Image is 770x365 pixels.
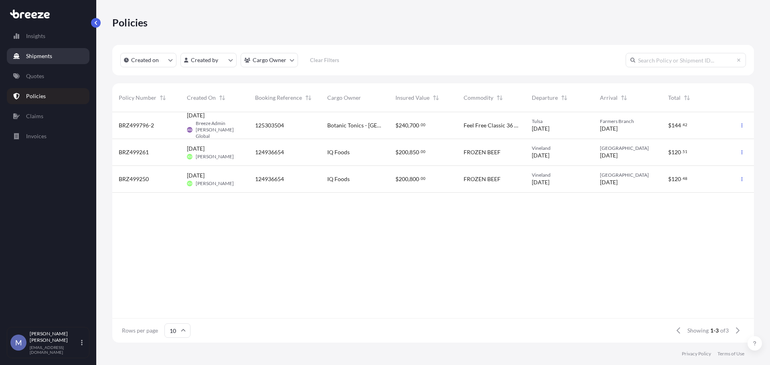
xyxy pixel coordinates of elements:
span: [DATE] [187,111,205,119]
span: KH [188,153,192,161]
span: Botanic Tonics - [GEOGRAPHIC_DATA] [327,121,383,129]
span: FROZEN BEEF [464,175,500,183]
span: $ [668,176,671,182]
span: IQ Foods [327,148,350,156]
a: Quotes [7,68,89,84]
span: Departure [532,94,558,102]
span: 00 [421,123,426,126]
span: 120 [671,176,681,182]
p: Created by [191,56,218,64]
a: Insights [7,28,89,44]
p: Created on [131,56,159,64]
span: Booking Reference [255,94,302,102]
button: Sort [304,93,313,103]
p: Cargo Owner [253,56,286,64]
span: [DATE] [600,125,618,133]
span: Policy Number [119,94,156,102]
span: 120 [671,149,681,155]
button: Clear Filters [302,54,347,67]
span: . [681,177,682,180]
input: Search Policy or Shipment ID... [626,53,746,67]
span: $ [395,123,399,128]
span: $ [395,149,399,155]
span: 125303504 [255,121,284,129]
a: Terms of Use [717,351,744,357]
span: . [419,150,420,153]
span: BRZ499796-2 [119,121,154,129]
button: Sort [559,93,569,103]
a: Policies [7,88,89,104]
button: Sort [158,93,168,103]
a: Invoices [7,128,89,144]
a: Claims [7,108,89,124]
span: , [408,149,409,155]
span: 42 [683,123,687,126]
span: , [408,176,409,182]
span: Showing [687,327,709,335]
button: Sort [619,93,629,103]
span: [DATE] [187,171,205,179]
span: 240 [399,123,408,128]
span: [DATE] [600,151,618,159]
span: FROZEN BEEF [464,148,500,156]
span: [DATE] [532,125,549,133]
span: KH [188,179,192,188]
button: createdBy Filter options [180,53,237,67]
span: 144 [671,123,681,128]
span: Insured Value [395,94,430,102]
span: . [681,150,682,153]
span: 1-3 [710,327,719,335]
span: M [15,339,22,347]
span: 850 [409,149,419,155]
span: . [419,123,420,126]
span: Farmers Branch [600,118,655,125]
button: Sort [431,93,441,103]
span: 124936654 [255,148,284,156]
span: Vineland [532,172,587,178]
p: [PERSON_NAME] [PERSON_NAME] [30,331,79,343]
span: , [408,123,409,128]
span: 00 [421,150,426,153]
span: [GEOGRAPHIC_DATA] [600,172,655,178]
span: [PERSON_NAME] [196,180,234,187]
p: Clear Filters [310,56,339,64]
span: [GEOGRAPHIC_DATA] [600,145,655,151]
span: $ [395,176,399,182]
span: [DATE] [532,178,549,186]
span: 700 [409,123,419,128]
button: Sort [682,93,692,103]
span: 124936654 [255,175,284,183]
span: BRZ499250 [119,175,149,183]
p: Policies [26,92,46,100]
span: 51 [683,150,687,153]
p: Insights [26,32,45,40]
span: 200 [399,149,408,155]
p: Privacy Policy [682,351,711,357]
span: [PERSON_NAME] [196,153,234,160]
span: . [681,123,682,126]
button: createdOn Filter options [120,53,176,67]
span: BRZ499261 [119,148,149,156]
span: [DATE] [532,151,549,159]
span: Breeze Admin [PERSON_NAME] Global [196,120,242,139]
button: Sort [495,93,505,103]
span: BASG [186,126,194,134]
span: Commodity [464,94,493,102]
span: Feel Free Classic 36 Cs Plt ELIXER [464,121,519,129]
span: Arrival [600,94,618,102]
p: Invoices [26,132,47,140]
p: Policies [112,16,148,29]
span: 200 [399,176,408,182]
span: $ [668,123,671,128]
span: . [419,177,420,180]
span: Created On [187,94,216,102]
span: [DATE] [600,178,618,186]
span: IQ Foods [327,175,350,183]
span: of 3 [720,327,729,335]
span: Total [668,94,681,102]
span: 48 [683,177,687,180]
span: 800 [409,176,419,182]
p: Claims [26,112,43,120]
span: Vineland [532,145,587,151]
